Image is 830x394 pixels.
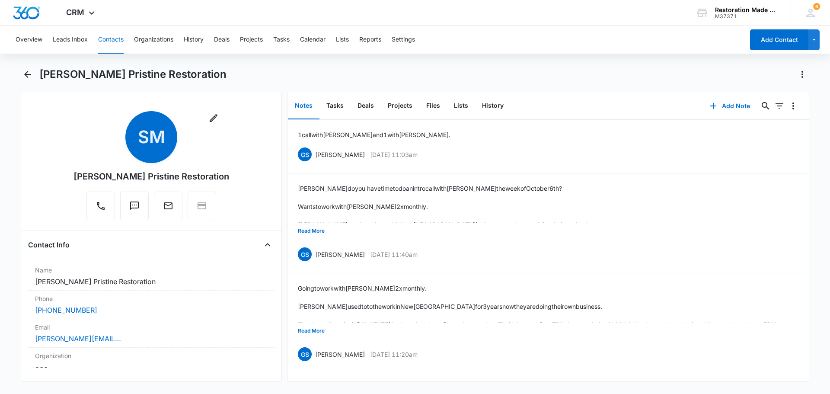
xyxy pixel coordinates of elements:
button: Read More [298,223,325,239]
button: Close [261,238,275,252]
span: SM [125,111,177,163]
label: Phone [35,294,268,303]
button: Filters [773,99,786,113]
label: Organization [35,351,268,360]
button: Settings [392,26,415,54]
dd: --- [35,362,268,372]
button: Tasks [273,26,290,54]
a: Call [86,205,115,212]
button: Email [154,192,182,220]
div: Name[PERSON_NAME] Pristine Restoration [28,262,275,291]
div: notifications count [813,3,820,10]
p: Going to work with [PERSON_NAME] 2x monthly. [298,284,781,293]
button: Tasks [319,93,351,119]
p: [PERSON_NAME] [315,150,365,159]
h1: [PERSON_NAME] Pristine Restoration [39,68,227,81]
button: Contacts [98,26,124,54]
dd: [PERSON_NAME] Pristine Restoration [35,276,268,287]
a: [PERSON_NAME][EMAIL_ADDRESS][DOMAIN_NAME] [35,333,121,344]
a: Email [154,205,182,212]
a: Text [120,205,149,212]
label: Email [35,323,268,332]
button: Overview [16,26,42,54]
button: Calendar [300,26,326,54]
button: Reports [359,26,381,54]
button: Projects [240,26,263,54]
p: [PERSON_NAME] [315,350,365,359]
button: Back [21,67,34,81]
button: History [475,93,511,119]
button: Lists [447,93,475,119]
button: Add Contact [750,29,808,50]
p: Wants to work with [PERSON_NAME] 2x monthly. [298,202,679,211]
a: [PHONE_NUMBER] [35,305,97,315]
h4: Contact Info [28,240,70,250]
button: Search... [759,99,773,113]
button: Text [120,192,149,220]
label: Address [35,379,268,388]
div: account id [715,13,778,19]
button: Deals [351,93,381,119]
p: [PERSON_NAME] used to to the work in New [GEOGRAPHIC_DATA] for 3 years now they are doing their o... [298,302,781,311]
p: 1 call with [PERSON_NAME] and 1 with [PERSON_NAME]. [298,130,450,139]
div: account name [715,6,778,13]
button: Files [419,93,447,119]
p: [PERSON_NAME] used to to the work in New [GEOGRAPHIC_DATA] for 3 years now they are doing their o... [298,220,679,229]
span: GS [298,247,312,261]
button: Read More [298,323,325,339]
button: Lists [336,26,349,54]
p: [DATE] 11:20am [370,350,418,359]
button: Organizations [134,26,173,54]
div: Organization--- [28,348,275,376]
button: Notes [288,93,319,119]
button: Deals [214,26,230,54]
p: [DATE] 11:03am [370,150,418,159]
button: Call [86,192,115,220]
span: CRM [66,8,84,17]
span: GS [298,147,312,161]
label: Name [35,266,268,275]
button: History [184,26,204,54]
p: [DATE] 11:40am [370,250,418,259]
span: 6 [813,3,820,10]
button: Overflow Menu [786,99,800,113]
p: [PERSON_NAME] [315,250,365,259]
p: [PERSON_NAME] do you have time to do an intro call with [PERSON_NAME] the week of October 6th? [298,184,679,193]
button: Actions [795,67,809,81]
span: GS [298,347,312,361]
button: Add Note [701,96,759,116]
div: [PERSON_NAME] Pristine Restoration [73,170,229,183]
div: Email[PERSON_NAME][EMAIL_ADDRESS][DOMAIN_NAME] [28,319,275,348]
button: Projects [381,93,419,119]
div: Phone[PHONE_NUMBER] [28,291,275,319]
button: Leads Inbox [53,26,88,54]
p: They have 1 location in [US_STATE] Springs, they do roofing and restoration. Their jobs come from... [298,320,781,329]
